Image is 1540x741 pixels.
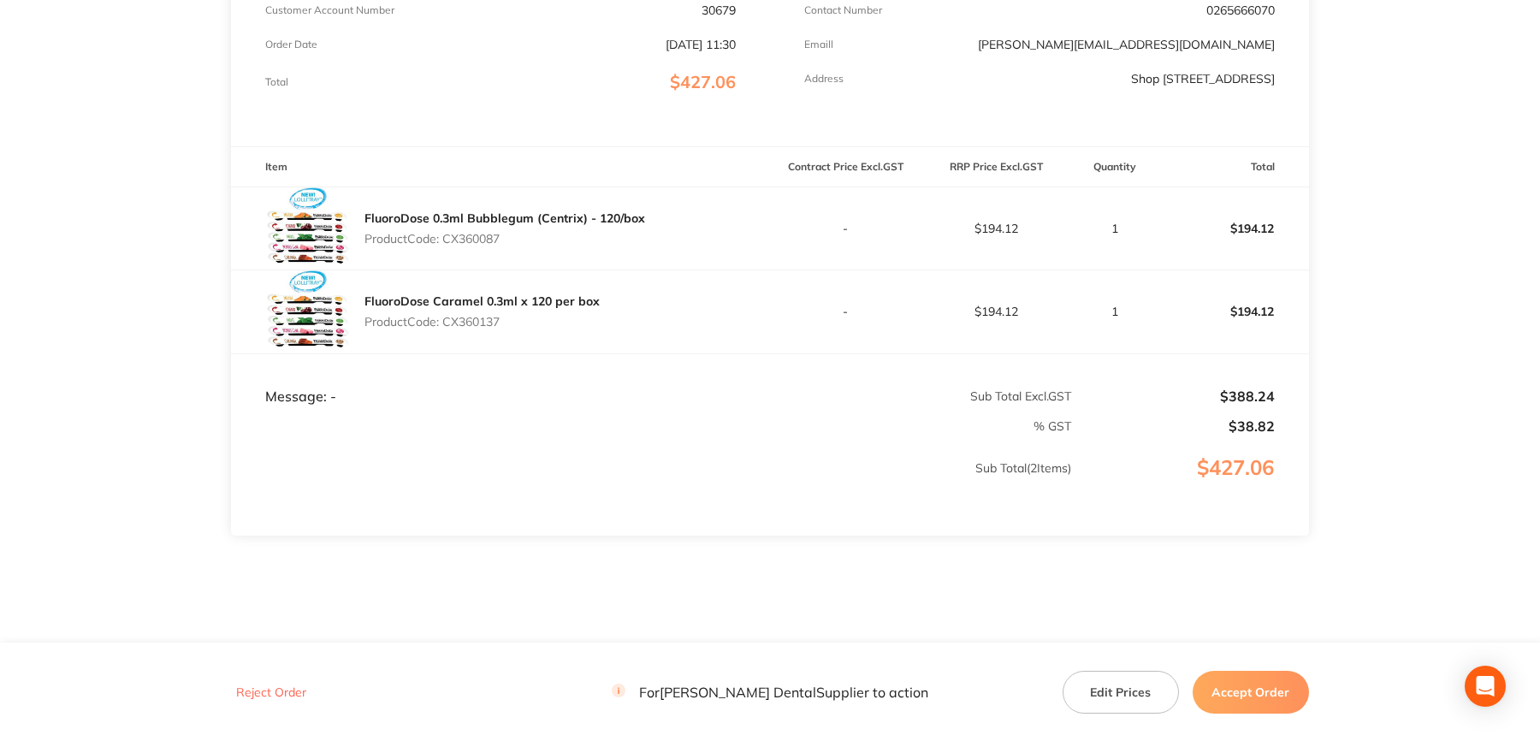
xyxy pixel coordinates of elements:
p: Shop [STREET_ADDRESS] [1131,72,1275,86]
a: FluoroDose 0.3ml Bubblegum (Centrix) - 120/box [364,210,645,226]
p: Contact Number [804,4,882,16]
th: Contract Price Excl. GST [770,147,921,187]
p: $194.12 [921,305,1070,318]
p: $194.12 [1159,291,1308,332]
button: Accept Order [1193,670,1309,713]
th: Quantity [1072,147,1158,187]
div: Open Intercom Messenger [1465,666,1506,707]
span: $427.06 [670,71,736,92]
img: OGFmbzNrZw [265,187,351,270]
p: 1 [1073,305,1158,318]
p: Customer Account Number [265,4,394,16]
p: $194.12 [921,222,1070,235]
button: Edit Prices [1063,670,1179,713]
p: $38.82 [1073,418,1275,434]
p: Emaill [804,39,833,50]
p: $194.12 [1159,208,1308,249]
th: Item [231,147,770,187]
a: FluoroDose Caramel 0.3ml x 120 per box [364,293,600,309]
p: For [PERSON_NAME] Dental Supplier to action [612,684,928,700]
p: - [771,305,920,318]
p: 30679 [702,3,736,17]
p: [DATE] 11:30 [666,38,736,51]
p: $388.24 [1073,388,1275,404]
p: Product Code: CX360087 [364,232,645,246]
td: Message: - [231,353,770,405]
p: Order Date [265,39,317,50]
p: Address [804,73,844,85]
th: RRP Price Excl. GST [921,147,1071,187]
img: a3dlb3ZlMA [265,270,351,353]
p: Sub Total Excl. GST [771,389,1071,403]
p: 0265666070 [1206,3,1275,17]
p: Product Code: CX360137 [364,315,600,329]
p: Total [265,76,288,88]
p: % GST [232,419,1071,433]
p: 1 [1073,222,1158,235]
a: [PERSON_NAME][EMAIL_ADDRESS][DOMAIN_NAME] [978,37,1275,52]
p: Sub Total ( 2 Items) [232,461,1071,509]
p: - [771,222,920,235]
button: Reject Order [231,685,311,700]
th: Total [1158,147,1309,187]
p: $427.06 [1073,456,1308,514]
